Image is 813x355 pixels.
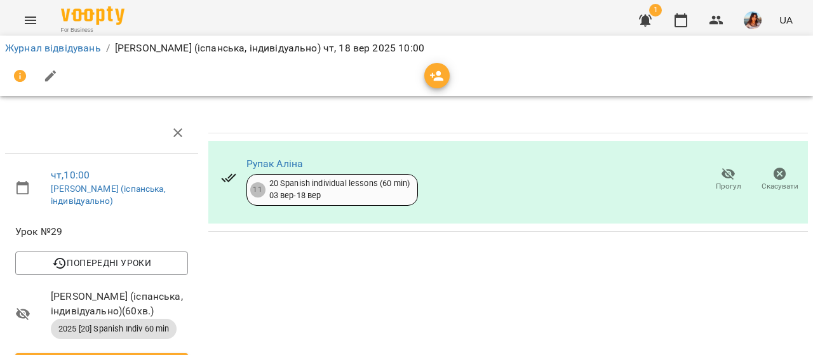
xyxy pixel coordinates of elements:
[702,162,754,198] button: Прогул
[15,5,46,36] button: Menu
[754,162,805,198] button: Скасувати
[744,11,762,29] img: f52eb29bec7ed251b61d9497b14fac82.jpg
[250,182,265,198] div: 11
[51,184,166,206] a: [PERSON_NAME] (іспанська, індивідуально)
[269,178,410,201] div: 20 Spanish individual lessons (60 min) 03 вер - 18 вер
[15,224,188,239] span: Урок №29
[115,41,424,56] p: [PERSON_NAME] (іспанська, індивідуально) чт, 18 вер 2025 10:00
[779,13,793,27] span: UA
[774,8,798,32] button: UA
[61,26,124,34] span: For Business
[15,251,188,274] button: Попередні уроки
[51,169,90,181] a: чт , 10:00
[51,289,188,319] span: [PERSON_NAME] (іспанська, індивідуально) ( 60 хв. )
[649,4,662,17] span: 1
[51,323,177,335] span: 2025 [20] Spanish Indiv 60 min
[716,181,741,192] span: Прогул
[5,42,101,54] a: Журнал відвідувань
[61,6,124,25] img: Voopty Logo
[25,255,178,271] span: Попередні уроки
[246,157,304,170] a: Рупак Аліна
[5,41,808,56] nav: breadcrumb
[106,41,110,56] li: /
[762,181,798,192] span: Скасувати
